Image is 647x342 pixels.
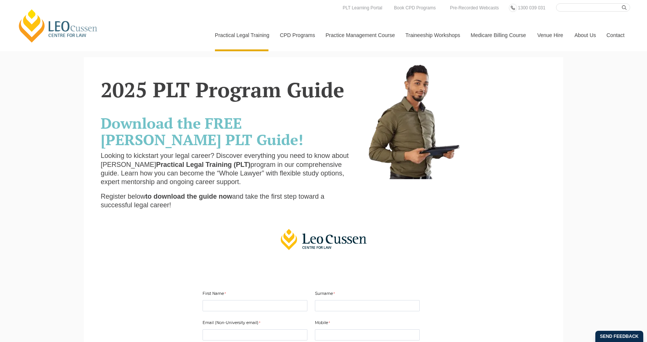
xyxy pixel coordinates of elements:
[516,4,547,12] a: 1300 039 031
[203,329,307,341] input: Email (Non-University email)
[101,79,356,101] h1: 2025 PLT Program Guide
[209,19,274,51] a: Practical Legal Training
[315,320,332,327] label: Mobile
[101,193,145,200] span: Register below
[101,152,349,168] span: Looking to kickstart your legal career? Discover everything you need to know about [PERSON_NAME]
[400,19,465,51] a: Traineeship Workshops
[315,291,337,298] label: Surname
[341,4,384,12] a: PLT Learning Portal
[203,320,262,327] label: Email (Non-University email)
[601,19,630,51] a: Contact
[274,19,320,51] a: CPD Programs
[156,161,250,168] span: Practical Legal Training (PLT)
[315,329,420,341] input: Mobile
[569,19,601,51] a: About Us
[203,300,307,311] input: First Name
[101,161,344,186] span: program in our comprehensive guide. Learn how you can become the “Whole Lawyer” with flexible stu...
[145,193,232,200] span: to download the guide now
[17,8,100,43] a: [PERSON_NAME] Centre for Law
[315,300,420,311] input: Surname
[320,19,400,51] a: Practice Management Course
[203,291,228,298] label: First Name
[392,4,437,12] a: Book CPD Programs
[101,113,303,149] strong: Download the FREE [PERSON_NAME] PLT Guide!
[532,19,569,51] a: Venue Hire
[448,4,501,12] a: Pre-Recorded Webcasts
[597,292,628,323] iframe: LiveChat chat widget
[518,5,545,10] span: 1300 039 031
[465,19,532,51] a: Medicare Billing Course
